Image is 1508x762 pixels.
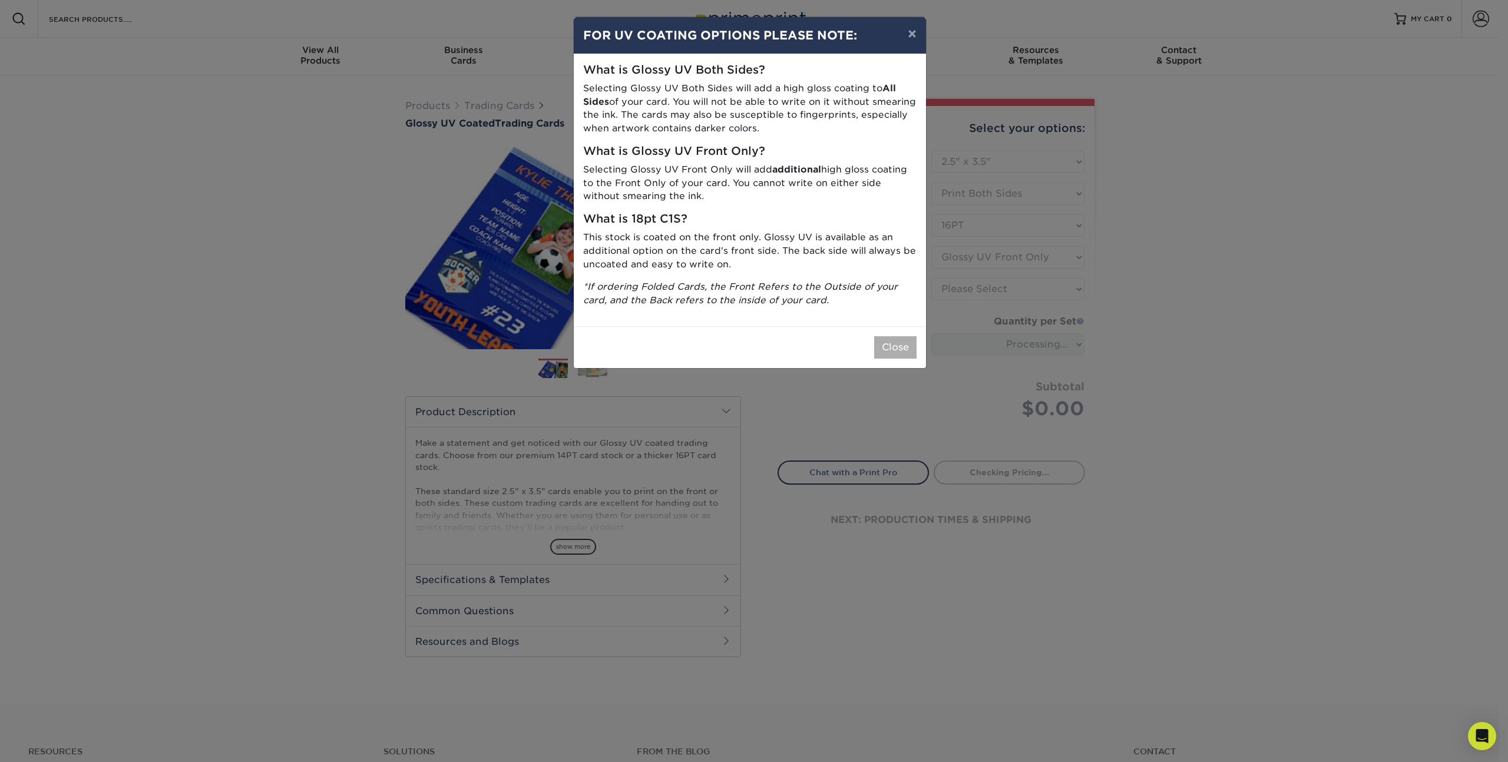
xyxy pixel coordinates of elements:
[772,164,821,175] strong: additional
[583,163,917,203] p: Selecting Glossy UV Front Only will add high gloss coating to the Front Only of your card. You ca...
[874,336,917,359] button: Close
[583,82,896,107] strong: All Sides
[583,145,917,158] h5: What is Glossy UV Front Only?
[1468,722,1496,750] div: Open Intercom Messenger
[583,82,917,135] p: Selecting Glossy UV Both Sides will add a high gloss coating to of your card. You will not be abl...
[583,213,917,226] h5: What is 18pt C1S?
[583,26,917,44] h4: FOR UV COATING OPTIONS PLEASE NOTE:
[583,64,917,77] h5: What is Glossy UV Both Sides?
[898,17,925,50] button: ×
[583,231,917,271] p: This stock is coated on the front only. Glossy UV is available as an additional option on the car...
[583,281,898,306] i: *If ordering Folded Cards, the Front Refers to the Outside of your card, and the Back refers to t...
